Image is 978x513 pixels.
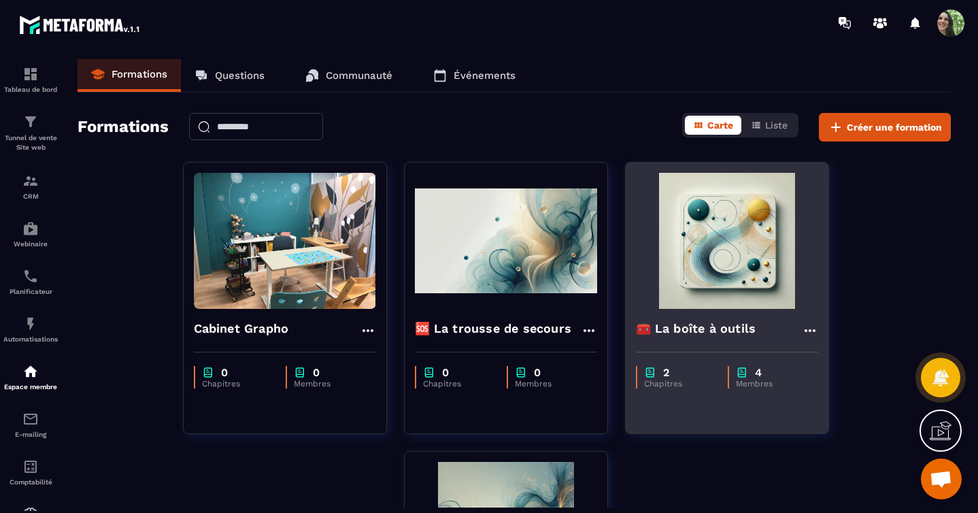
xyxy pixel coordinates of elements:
img: chapter [294,366,306,379]
p: Webinaire [3,240,58,248]
p: 0 [442,366,449,379]
img: chapter [644,366,656,379]
p: 0 [221,366,228,379]
p: Chapitres [202,379,272,388]
img: chapter [515,366,527,379]
div: Ouvrir le chat [921,459,962,499]
a: formationformationCRM [3,163,58,210]
a: automationsautomationsAutomatisations [3,305,58,353]
p: Membres [294,379,362,388]
a: Communauté [292,59,406,92]
img: formation [22,114,39,130]
p: Membres [515,379,584,388]
p: Espace membre [3,383,58,391]
span: Carte [707,120,733,131]
a: schedulerschedulerPlanificateur [3,258,58,305]
p: Membres [736,379,805,388]
h2: Formations [78,113,169,142]
img: formation-background [194,173,376,309]
img: automations [22,316,39,332]
h4: 🆘 La trousse de secours [415,319,572,338]
img: logo [19,12,141,37]
img: chapter [736,366,748,379]
button: Carte [685,116,741,135]
h4: 🧰 La boîte à outils [636,319,756,338]
img: chapter [202,366,214,379]
span: Créer une formation [847,120,942,134]
a: automationsautomationsEspace membre [3,353,58,401]
h4: Cabinet Grapho [194,319,289,338]
p: Tableau de bord [3,86,58,93]
img: email [22,411,39,427]
a: formation-backgroundCabinet Graphochapter0Chapitreschapter0Membres [183,162,404,451]
a: emailemailE-mailing [3,401,58,448]
a: formation-background🆘 La trousse de secourschapter0Chapitreschapter0Membres [404,162,625,451]
p: 0 [534,366,541,379]
a: Questions [181,59,278,92]
a: accountantaccountantComptabilité [3,448,58,496]
button: Créer une formation [819,113,951,142]
span: Liste [765,120,788,131]
img: formation [22,66,39,82]
p: Chapitres [644,379,714,388]
p: Communauté [326,69,392,82]
img: formation-background [415,173,597,309]
p: CRM [3,193,58,200]
a: Formations [78,59,181,92]
p: Questions [215,69,265,82]
img: chapter [423,366,435,379]
a: formation-background🧰 La boîte à outilschapter2Chapitreschapter4Membres [625,162,846,451]
p: Chapitres [423,379,493,388]
p: 0 [313,366,320,379]
img: automations [22,220,39,237]
p: E-mailing [3,431,58,438]
a: formationformationTableau de bord [3,56,58,103]
button: Liste [743,116,796,135]
a: formationformationTunnel de vente Site web [3,103,58,163]
img: accountant [22,459,39,475]
a: automationsautomationsWebinaire [3,210,58,258]
img: formation [22,173,39,189]
img: formation-background [636,173,818,309]
p: 2 [663,366,669,379]
p: Planificateur [3,288,58,295]
p: Formations [112,68,167,80]
p: Événements [454,69,516,82]
img: scheduler [22,268,39,284]
p: Comptabilité [3,478,58,486]
p: Tunnel de vente Site web [3,133,58,152]
img: automations [22,363,39,380]
a: Événements [420,59,529,92]
p: 4 [755,366,762,379]
p: Automatisations [3,335,58,343]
